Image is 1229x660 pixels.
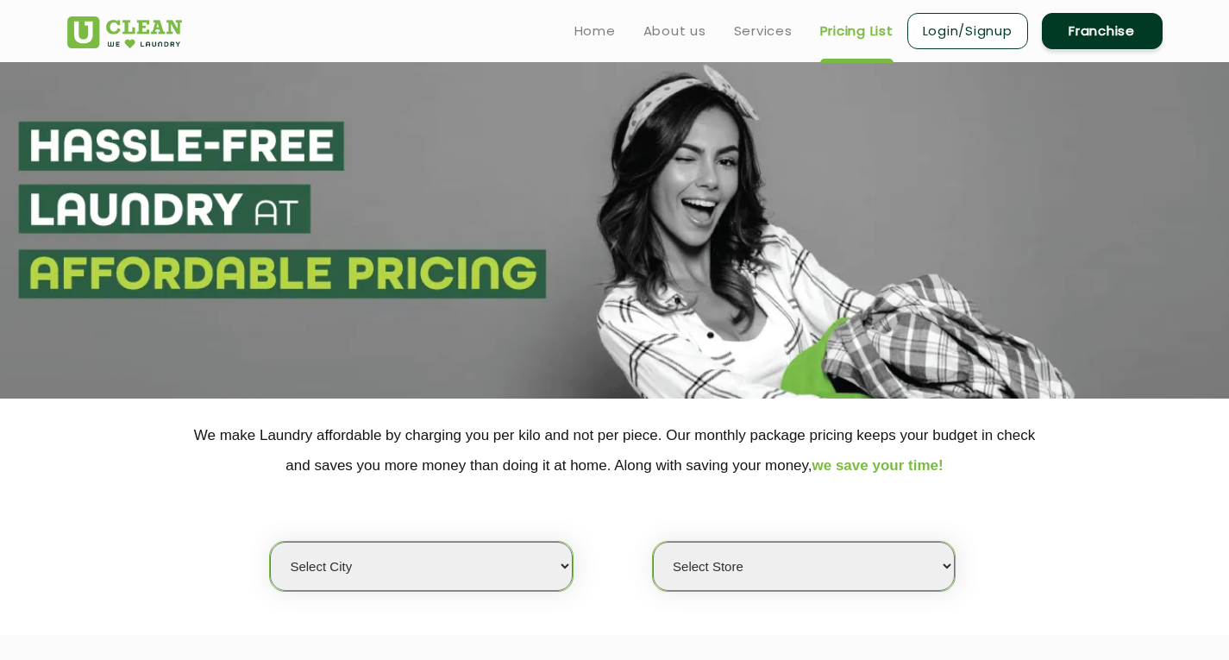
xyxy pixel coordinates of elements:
[67,420,1163,481] p: We make Laundry affordable by charging you per kilo and not per piece. Our monthly package pricin...
[67,16,182,48] img: UClean Laundry and Dry Cleaning
[812,457,944,474] span: we save your time!
[820,21,894,41] a: Pricing List
[734,21,793,41] a: Services
[643,21,706,41] a: About us
[907,13,1028,49] a: Login/Signup
[1042,13,1163,49] a: Franchise
[574,21,616,41] a: Home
